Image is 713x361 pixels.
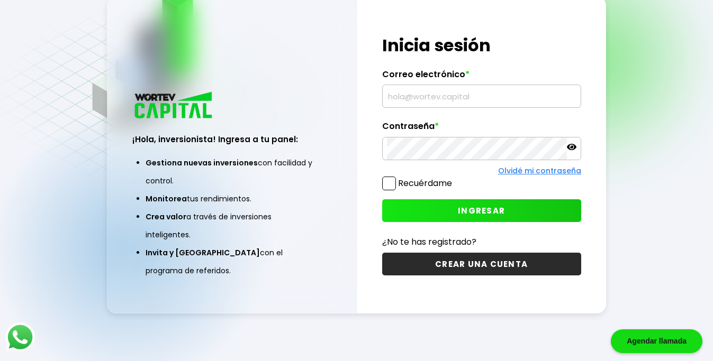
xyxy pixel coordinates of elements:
a: Olvidé mi contraseña [498,165,581,176]
span: INGRESAR [458,205,505,216]
span: Gestiona nuevas inversiones [146,158,258,168]
span: Invita y [GEOGRAPHIC_DATA] [146,247,260,258]
a: ¿No te has registrado?CREAR UNA CUENTA [382,235,581,275]
label: Recuérdame [398,177,452,189]
div: Agendar llamada [611,329,702,353]
img: logos_whatsapp-icon.242b2217.svg [5,322,35,352]
button: INGRESAR [382,199,581,222]
span: Crea valor [146,211,186,222]
li: a través de inversiones inteligentes. [146,208,318,244]
button: CREAR UNA CUENTA [382,253,581,275]
h3: ¡Hola, inversionista! Ingresa a tu panel: [132,133,331,145]
li: con el programa de referidos. [146,244,318,280]
p: ¿No te has registrado? [382,235,581,248]
label: Correo electrónico [382,69,581,85]
span: Monitorea [146,193,187,204]
h1: Inicia sesión [382,33,581,58]
img: logo_wortev_capital [132,90,216,122]
input: hola@wortev.capital [387,85,576,107]
li: tus rendimientos. [146,190,318,208]
li: con facilidad y control. [146,154,318,190]
label: Contraseña [382,121,581,137]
